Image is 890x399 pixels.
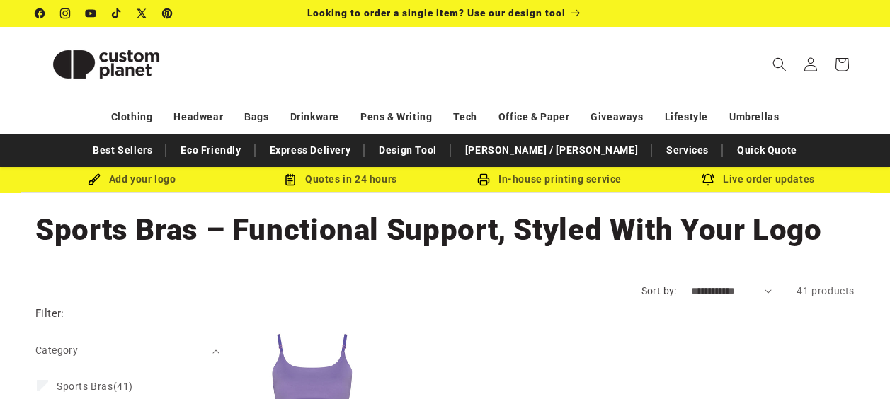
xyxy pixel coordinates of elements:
[445,170,654,188] div: In-house printing service
[764,49,795,80] summary: Search
[88,173,101,186] img: Brush Icon
[57,381,113,392] span: Sports Bras
[360,105,432,129] a: Pens & Writing
[702,173,714,186] img: Order updates
[173,105,223,129] a: Headwear
[30,27,183,101] a: Custom Planet
[659,138,716,163] a: Services
[307,7,566,18] span: Looking to order a single item? Use our design tool
[372,138,444,163] a: Design Tool
[458,138,645,163] a: [PERSON_NAME] / [PERSON_NAME]
[730,138,804,163] a: Quick Quote
[654,170,863,188] div: Live order updates
[236,170,445,188] div: Quotes in 24 hours
[35,33,177,96] img: Custom Planet
[641,285,677,296] label: Sort by:
[173,138,248,163] a: Eco Friendly
[453,105,477,129] a: Tech
[57,380,133,393] span: (41)
[86,138,159,163] a: Best Sellers
[35,306,64,322] h2: Filter:
[797,285,855,296] span: 41 products
[28,170,236,188] div: Add your logo
[35,211,855,249] h1: Sports Bras – Functional Support, Styled With Your Logo
[35,332,219,369] summary: Category (0 selected)
[244,105,268,129] a: Bags
[591,105,643,129] a: Giveaways
[665,105,708,129] a: Lifestyle
[290,105,339,129] a: Drinkware
[477,173,490,186] img: In-house printing
[35,345,78,356] span: Category
[284,173,297,186] img: Order Updates Icon
[111,105,153,129] a: Clothing
[263,138,358,163] a: Express Delivery
[498,105,569,129] a: Office & Paper
[729,105,779,129] a: Umbrellas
